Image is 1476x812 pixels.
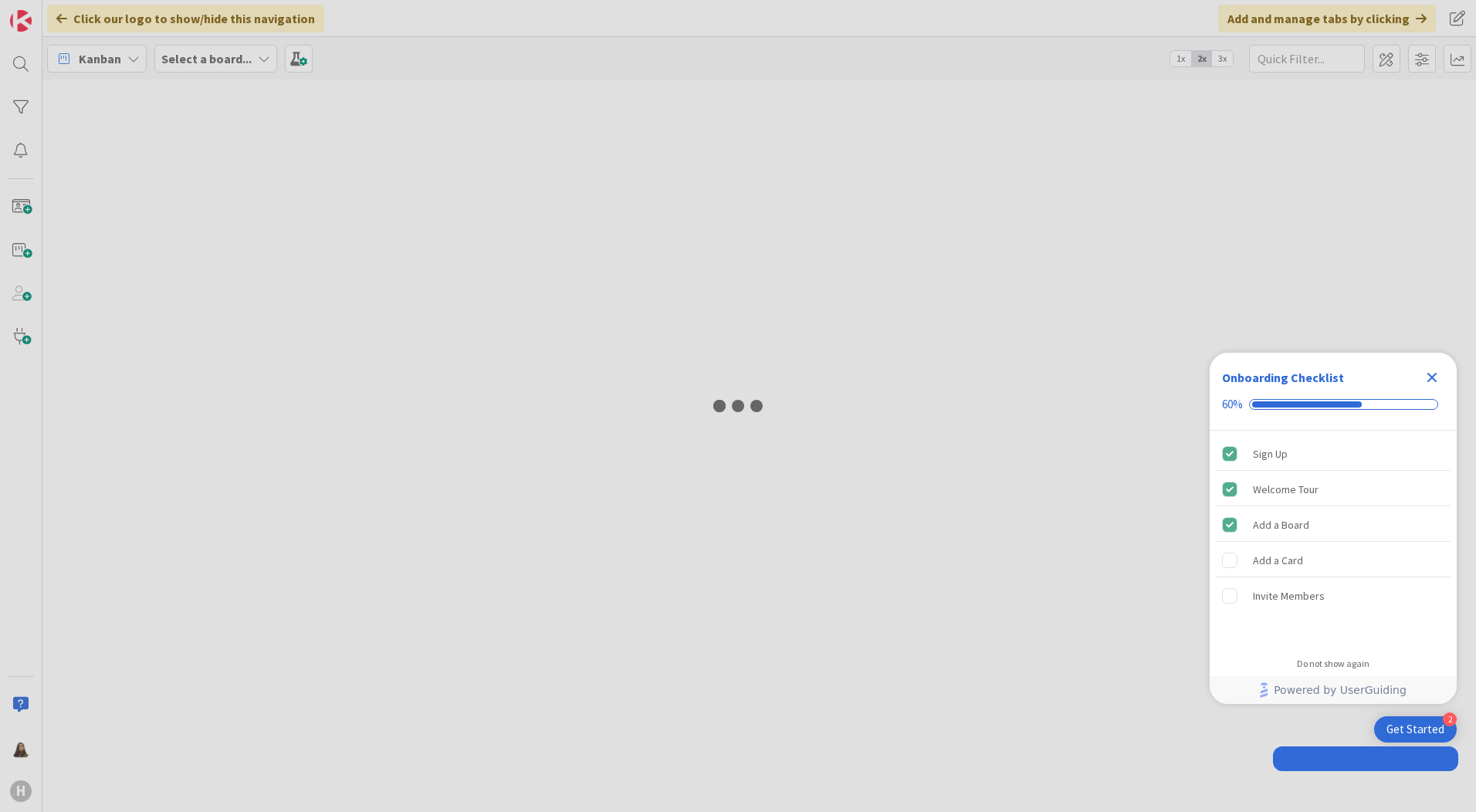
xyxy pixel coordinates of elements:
div: Add a Card is incomplete. [1216,543,1451,577]
div: Add a Board [1253,516,1309,534]
div: 60% [1222,398,1243,411]
div: Onboarding Checklist [1222,368,1344,387]
div: Checklist items [1210,431,1457,648]
div: Do not show again [1297,658,1369,670]
div: Get Started [1386,722,1444,737]
div: Close Checklist [1420,365,1444,390]
div: Welcome Tour [1253,480,1319,499]
div: Welcome Tour is complete. [1216,472,1451,506]
a: Powered by UserGuiding [1217,676,1449,704]
span: Powered by UserGuiding [1274,681,1407,699]
div: Invite Members is incomplete. [1216,579,1451,613]
div: Add a Board is complete. [1216,508,1451,542]
div: Checklist Container [1210,353,1457,704]
div: Open Get Started checklist, remaining modules: 2 [1374,716,1457,743]
div: Footer [1210,676,1457,704]
div: Sign Up is complete. [1216,437,1451,471]
div: Add a Card [1253,551,1303,570]
div: Sign Up [1253,445,1288,463]
div: 2 [1443,712,1457,726]
div: Checklist progress: 60% [1222,398,1444,411]
div: Invite Members [1253,587,1325,605]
